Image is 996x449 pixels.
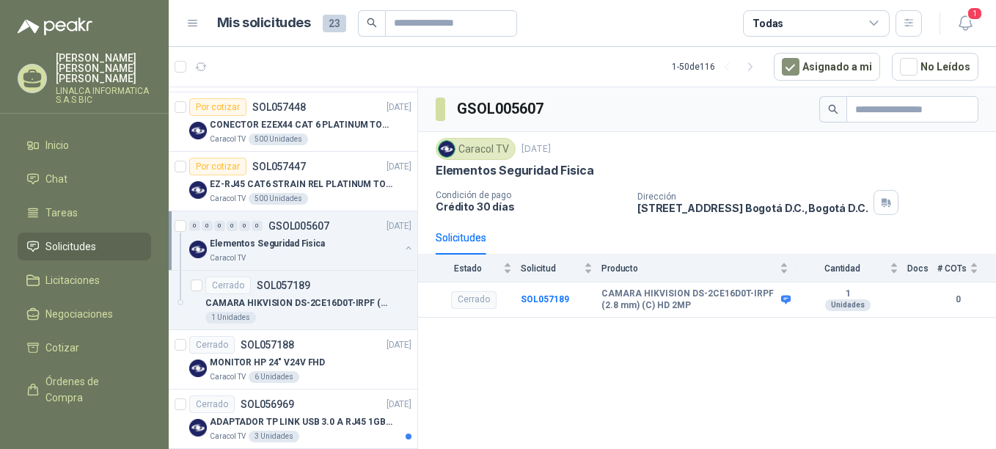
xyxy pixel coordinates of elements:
div: Unidades [825,299,871,311]
p: ADAPTADOR TP LINK USB 3.0 A RJ45 1GB WINDOWS [210,415,392,429]
p: Caracol TV [210,371,246,383]
img: Company Logo [439,141,455,157]
div: Caracol TV [436,138,516,160]
div: Cerrado [189,395,235,413]
span: Cantidad [797,263,887,274]
b: 1 [797,288,898,300]
a: Cotizar [18,334,151,362]
button: Asignado a mi [774,53,880,81]
span: Estado [436,263,500,274]
p: [DATE] [387,160,411,174]
a: SOL057189 [521,294,569,304]
p: Condición de pago [436,190,626,200]
a: CerradoSOL057188[DATE] Company LogoMONITOR HP 24" V24V FHDCaracol TV6 Unidades [169,330,417,390]
p: [STREET_ADDRESS] Bogotá D.C. , Bogotá D.C. [637,202,868,214]
a: Órdenes de Compra [18,368,151,412]
p: EZ-RJ45 CAT6 STRAIN REL PLATINUM TOOLS [210,178,392,191]
a: 0 0 0 0 0 0 GSOL005607[DATE] Company LogoElementos Seguridad FisicaCaracol TV [189,217,414,264]
span: 23 [323,15,346,32]
a: Solicitudes [18,233,151,260]
span: Negociaciones [45,306,113,322]
a: Por cotizarSOL057448[DATE] Company LogoCONECTOR EZEX44 CAT 6 PLATINUM TOOLSCaracol TV500 Unidades [169,92,417,152]
p: CONECTOR EZEX44 CAT 6 PLATINUM TOOLS [210,118,392,132]
p: LINALCA INFORMATICA S.A.S BIC [56,87,151,104]
th: Docs [907,255,937,282]
div: Por cotizar [189,158,246,175]
th: Producto [601,255,797,282]
p: SOL056969 [241,399,294,409]
p: MONITOR HP 24" V24V FHD [210,356,325,370]
div: Todas [753,15,783,32]
div: 0 [189,221,200,231]
b: CAMARA HIKVISION DS-2CE16D0T-IRPF (2.8 mm) (C) HD 2MP [601,288,777,311]
p: Caracol TV [210,431,246,442]
span: # COTs [937,263,967,274]
a: Inicio [18,131,151,159]
span: Solicitudes [45,238,96,255]
div: Cerrado [451,291,497,309]
div: 0 [202,221,213,231]
span: Licitaciones [45,272,100,288]
span: Cotizar [45,340,79,356]
p: [DATE] [387,219,411,233]
h3: GSOL005607 [457,98,546,120]
p: [DATE] [387,338,411,352]
th: Estado [418,255,521,282]
img: Logo peakr [18,18,92,35]
button: 1 [952,10,978,37]
span: Inicio [45,137,69,153]
p: Dirección [637,191,868,202]
span: Solicitud [521,263,581,274]
p: [PERSON_NAME] [PERSON_NAME] [PERSON_NAME] [56,53,151,84]
p: [DATE] [387,101,411,114]
div: 0 [214,221,225,231]
h1: Mis solicitudes [217,12,311,34]
span: Chat [45,171,67,187]
div: Por cotizar [189,98,246,116]
p: Elementos Seguridad Fisica [210,237,325,251]
img: Company Logo [189,122,207,139]
th: # COTs [937,255,996,282]
a: Licitaciones [18,266,151,294]
span: Producto [601,263,777,274]
span: Tareas [45,205,78,221]
span: Órdenes de Compra [45,373,137,406]
div: 0 [227,221,238,231]
div: 1 - 50 de 116 [672,55,762,79]
div: Solicitudes [436,230,486,246]
p: SOL057447 [252,161,306,172]
b: 0 [937,293,978,307]
p: Crédito 30 días [436,200,626,213]
div: Cerrado [205,277,251,294]
a: Tareas [18,199,151,227]
th: Solicitud [521,255,601,282]
div: 500 Unidades [249,134,308,145]
img: Company Logo [189,419,207,437]
p: Caracol TV [210,252,246,264]
a: CerradoSOL056969[DATE] Company LogoADAPTADOR TP LINK USB 3.0 A RJ45 1GB WINDOWSCaracol TV3 Unidades [169,390,417,449]
p: Caracol TV [210,134,246,145]
p: Elementos Seguridad Fisica [436,163,593,178]
div: 0 [239,221,250,231]
p: CAMARA HIKVISION DS-2CE16D0T-IRPF (2.8 mm) (C) HD 2MP [205,296,388,310]
p: [DATE] [521,142,551,156]
div: 0 [252,221,263,231]
img: Company Logo [189,181,207,199]
a: Por cotizarSOL057447[DATE] Company LogoEZ-RJ45 CAT6 STRAIN REL PLATINUM TOOLSCaracol TV500 Unidades [169,152,417,211]
span: 1 [967,7,983,21]
a: Chat [18,165,151,193]
p: SOL057189 [257,280,310,291]
div: 500 Unidades [249,193,308,205]
div: 3 Unidades [249,431,299,442]
p: [DATE] [387,398,411,412]
p: SOL057188 [241,340,294,350]
p: Caracol TV [210,193,246,205]
a: CerradoSOL057189CAMARA HIKVISION DS-2CE16D0T-IRPF (2.8 mm) (C) HD 2MP1 Unidades [169,271,417,330]
a: Negociaciones [18,300,151,328]
p: GSOL005607 [268,221,329,231]
p: SOL057448 [252,102,306,112]
div: Cerrado [189,336,235,354]
th: Cantidad [797,255,907,282]
span: search [828,104,838,114]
